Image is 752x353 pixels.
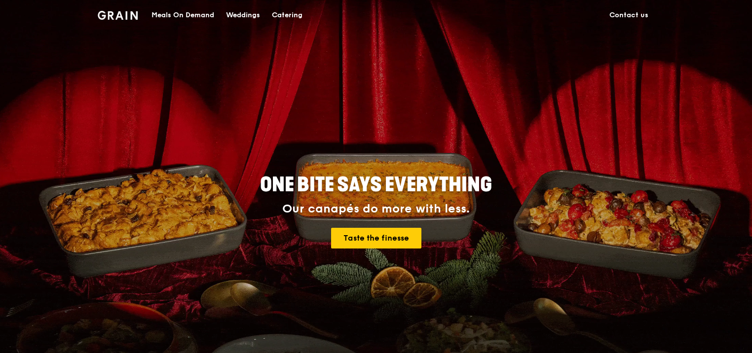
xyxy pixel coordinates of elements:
a: Contact us [603,0,654,30]
a: Weddings [220,0,266,30]
a: Catering [266,0,308,30]
a: Taste the finesse [331,228,421,248]
span: ONE BITE SAYS EVERYTHING [260,173,492,197]
div: Catering [272,0,302,30]
div: Meals On Demand [151,0,214,30]
div: Weddings [226,0,260,30]
img: Grain [98,11,138,20]
div: Our canapés do more with less. [198,202,554,216]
